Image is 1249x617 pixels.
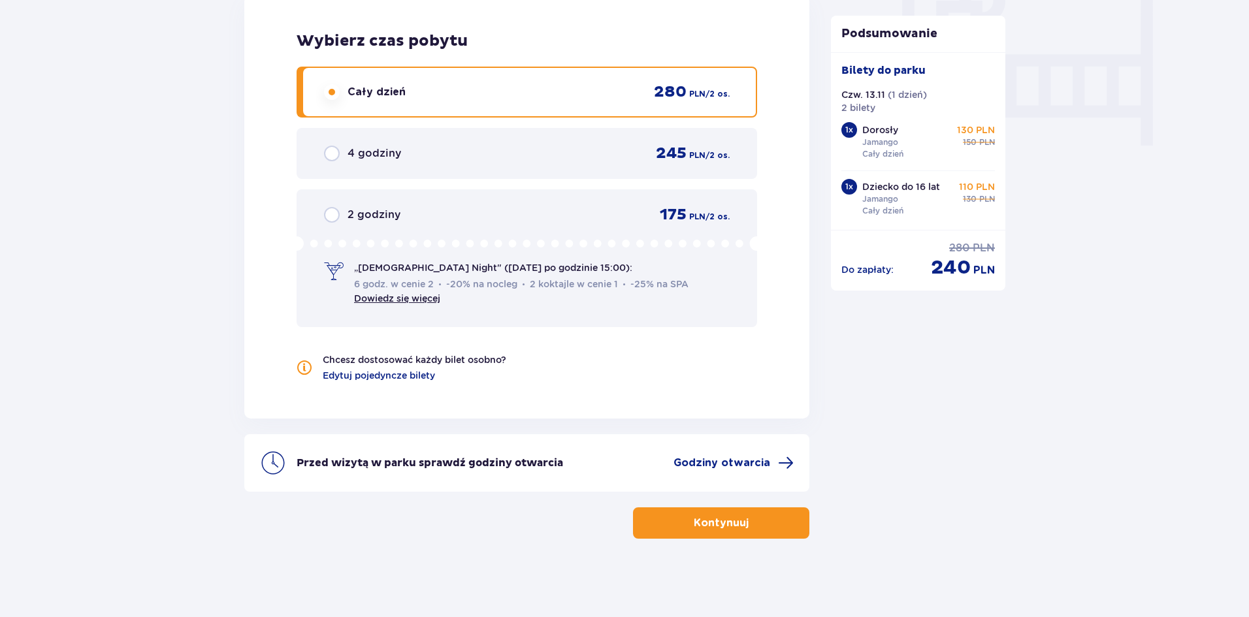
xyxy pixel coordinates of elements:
[979,193,995,205] span: PLN
[862,148,903,160] p: Cały dzień
[623,277,689,291] span: -25% na SPA
[973,241,995,255] span: PLN
[862,136,898,148] p: Jamango
[831,26,1006,42] p: Podsumowanie
[323,353,506,366] p: Chcesz dostosować każdy bilet osobno?
[841,263,894,276] p: Do zapłaty :
[673,455,794,471] a: Godziny otwarcia
[959,180,995,193] p: 110 PLN
[841,179,857,195] div: 1 x
[656,144,687,163] span: 245
[673,456,770,470] span: Godziny otwarcia
[706,88,730,100] span: / 2 os.
[841,63,926,78] p: Bilety do parku
[660,205,687,225] span: 175
[348,208,400,222] span: 2 godziny
[689,150,706,161] span: PLN
[963,136,977,148] span: 150
[957,123,995,136] p: 130 PLN
[963,193,977,205] span: 130
[706,211,730,223] span: / 2 os.
[706,150,730,161] span: / 2 os.
[862,193,898,205] p: Jamango
[841,122,857,138] div: 1 x
[862,180,940,193] p: Dziecko do 16 lat
[297,31,757,51] h2: Wybierz czas pobytu
[348,85,406,99] span: Cały dzień
[973,263,995,277] span: PLN
[348,146,401,161] span: 4 godziny
[654,82,687,102] span: 280
[888,88,927,101] p: ( 1 dzień )
[841,101,875,114] p: 2 bilety
[354,277,434,291] span: 6 godz. w cenie 2
[354,261,632,274] span: „[DEMOGRAPHIC_DATA] Night" ([DATE] po godzinie 15:00):
[354,293,440,304] a: Dowiedz się więcej
[523,277,618,291] span: 2 koktajle w cenie 1
[633,507,809,539] button: Kontynuuj
[689,211,706,223] span: PLN
[979,136,995,148] span: PLN
[439,277,517,291] span: -20% na nocleg
[323,369,435,382] a: Edytuj pojedyncze bilety
[297,456,563,470] p: Przed wizytą w parku sprawdź godziny otwarcia
[689,88,706,100] span: PLN
[694,516,749,530] p: Kontynuuj
[931,255,971,280] span: 240
[841,88,885,101] p: Czw. 13.11
[862,205,903,217] p: Cały dzień
[949,241,970,255] span: 280
[862,123,898,136] p: Dorosły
